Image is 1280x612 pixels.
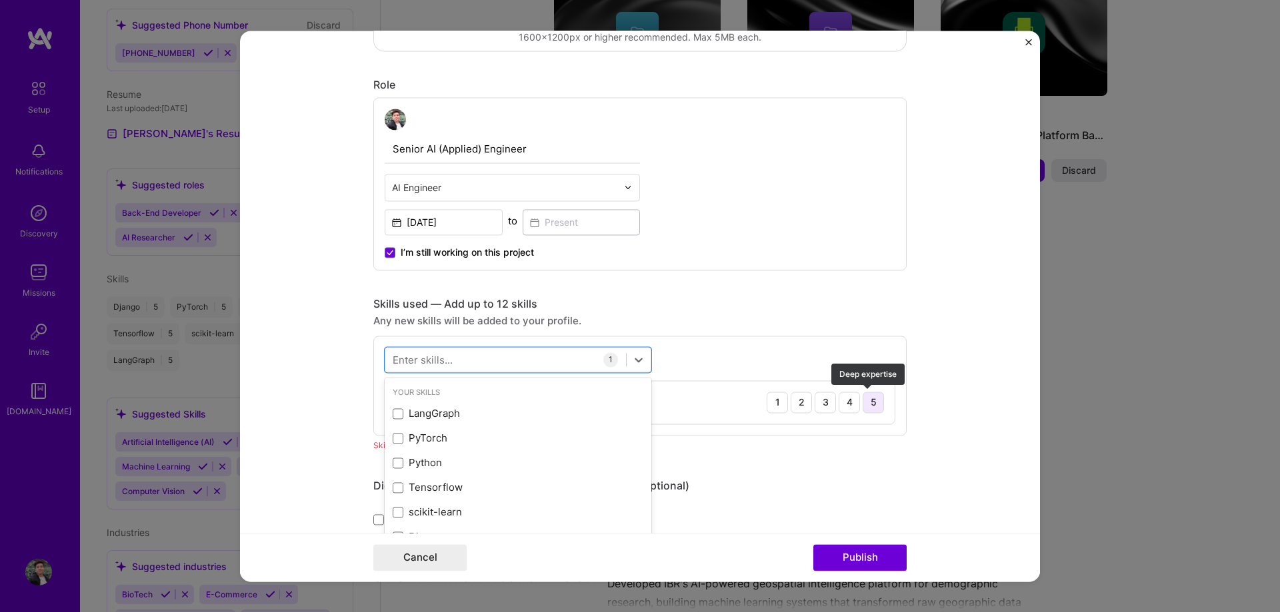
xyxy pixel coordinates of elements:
[767,392,788,413] div: 1
[385,209,503,235] input: Date
[401,246,534,259] span: I’m still working on this project
[813,544,907,571] button: Publish
[373,438,907,452] div: Skill rating is required.
[373,544,467,571] button: Cancel
[373,506,907,533] div: team members.
[603,352,618,367] div: 1
[373,297,907,311] div: Skills used — Add up to 12 skills
[373,314,907,328] div: Any new skills will be added to your profile.
[373,479,907,493] div: Did this role require you to manage team members? (Optional)
[385,135,640,163] input: Role Name
[385,386,651,400] div: Your Skills
[519,31,761,45] div: 1600x1200px or higher recommended. Max 5MB each.
[508,214,517,228] div: to
[393,481,643,495] div: Tensorflow
[523,209,641,235] input: Present
[791,392,812,413] div: 2
[815,392,836,413] div: 3
[863,392,884,413] div: 5
[393,352,453,366] div: Enter skills...
[393,456,643,470] div: Python
[393,407,643,421] div: LangGraph
[839,392,860,413] div: 4
[624,183,632,191] img: drop icon
[393,505,643,519] div: scikit-learn
[393,530,643,544] div: Django
[393,432,643,446] div: PyTorch
[1025,39,1032,53] button: Close
[373,78,907,92] div: Role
